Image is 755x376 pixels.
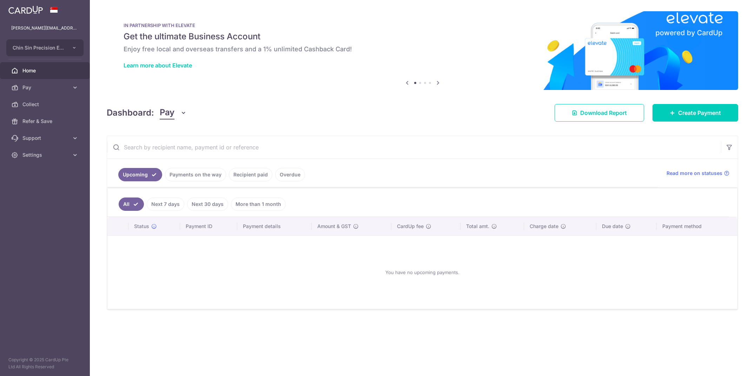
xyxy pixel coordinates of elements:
a: Payments on the way [165,168,226,181]
span: Pay [160,106,174,119]
span: CardUp fee [397,223,424,230]
span: Total amt. [466,223,489,230]
span: Collect [22,101,69,108]
span: Create Payment [678,109,721,117]
a: Download Report [555,104,644,122]
p: [PERSON_NAME][EMAIL_ADDRESS][DOMAIN_NAME] [11,25,79,32]
a: Overdue [275,168,305,181]
img: CardUp [8,6,43,14]
th: Payment method [657,217,737,235]
span: Status [134,223,149,230]
button: Chin Sin Precision Engineering Pte Ltd [6,39,84,56]
span: Due date [602,223,623,230]
a: Read more on statuses [667,170,729,177]
span: Amount & GST [317,223,351,230]
a: Recipient paid [229,168,272,181]
span: Refer & Save [22,118,69,125]
a: More than 1 month [231,197,286,211]
a: Next 7 days [147,197,184,211]
a: Next 30 days [187,197,228,211]
span: Download Report [580,109,627,117]
span: Charge date [530,223,558,230]
h5: Get the ultimate Business Account [124,31,721,42]
h4: Dashboard: [107,106,154,119]
span: Pay [22,84,69,91]
img: Renovation banner [107,11,738,90]
a: Upcoming [118,168,162,181]
button: Pay [160,106,187,119]
h6: Enjoy free local and overseas transfers and a 1% unlimited Cashback Card! [124,45,721,53]
span: Support [22,135,69,142]
th: Payment details [237,217,312,235]
span: Home [22,67,69,74]
p: IN PARTNERSHIP WITH ELEVATE [124,22,721,28]
div: You have no upcoming payments. [116,241,729,303]
span: Read more on statuses [667,170,722,177]
input: Search by recipient name, payment id or reference [107,136,721,158]
a: All [119,197,144,211]
span: Chin Sin Precision Engineering Pte Ltd [13,44,65,51]
span: Settings [22,151,69,158]
th: Payment ID [180,217,237,235]
a: Learn more about Elevate [124,62,192,69]
a: Create Payment [653,104,738,122]
span: Help [16,5,31,11]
